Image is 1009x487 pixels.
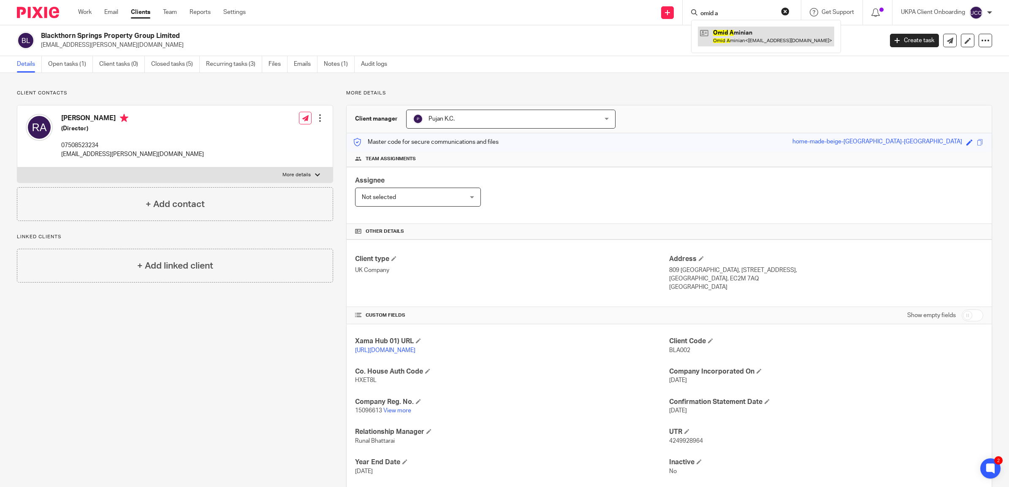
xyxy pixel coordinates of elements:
[324,56,355,73] a: Notes (1)
[669,337,983,346] h4: Client Code
[383,408,411,414] a: View more
[669,255,983,264] h4: Address
[669,428,983,436] h4: UTR
[355,458,669,467] h4: Year End Date
[17,7,59,18] img: Pixie
[190,8,211,16] a: Reports
[669,274,983,283] p: [GEOGRAPHIC_DATA], EC2M 7AQ
[17,56,42,73] a: Details
[669,468,677,474] span: No
[104,8,118,16] a: Email
[994,456,1003,465] div: 2
[669,398,983,406] h4: Confirmation Statement Date
[366,228,404,235] span: Other details
[355,398,669,406] h4: Company Reg. No.
[48,56,93,73] a: Open tasks (1)
[355,367,669,376] h4: Co. House Auth Code
[146,198,205,211] h4: + Add contact
[353,138,499,146] p: Master code for secure communications and files
[99,56,145,73] a: Client tasks (0)
[61,141,204,150] p: 07508523234
[669,438,703,444] span: 4249928964
[969,6,983,19] img: svg%3E
[163,8,177,16] a: Team
[355,377,377,383] span: HXET8L
[282,172,311,178] p: More details
[17,90,333,97] p: Client contacts
[355,347,415,353] a: [URL][DOMAIN_NAME]
[792,137,962,147] div: home-made-beige-[GEOGRAPHIC_DATA]-[GEOGRAPHIC_DATA]
[781,7,789,16] button: Clear
[669,458,983,467] h4: Inactive
[223,8,246,16] a: Settings
[890,34,939,47] a: Create task
[669,283,983,291] p: [GEOGRAPHIC_DATA]
[131,8,150,16] a: Clients
[669,347,690,353] span: BLA002
[61,124,204,133] h5: (Director)
[355,428,669,436] h4: Relationship Manager
[907,311,956,320] label: Show empty fields
[355,266,669,274] p: UK Company
[120,114,128,122] i: Primary
[669,408,687,414] span: [DATE]
[361,56,393,73] a: Audit logs
[269,56,288,73] a: Files
[355,312,669,319] h4: CUSTOM FIELDS
[822,9,854,15] span: Get Support
[61,150,204,159] p: [EMAIL_ADDRESS][PERSON_NAME][DOMAIN_NAME]
[429,116,455,122] span: Pujan K.C.
[355,408,382,414] span: 15096613
[137,259,213,272] h4: + Add linked client
[26,114,53,141] img: svg%3E
[355,255,669,264] h4: Client type
[294,56,317,73] a: Emails
[355,115,398,123] h3: Client manager
[355,177,385,184] span: Assignee
[700,10,776,18] input: Search
[669,377,687,383] span: [DATE]
[41,32,710,40] h2: Blackthorn Springs Property Group Limited
[355,438,395,444] span: Runal Bhattarai
[41,41,877,49] p: [EMAIL_ADDRESS][PERSON_NAME][DOMAIN_NAME]
[346,90,992,97] p: More details
[413,114,423,124] img: svg%3E
[366,156,416,162] span: Team assignments
[61,114,204,124] h4: [PERSON_NAME]
[78,8,92,16] a: Work
[206,56,262,73] a: Recurring tasks (3)
[362,194,396,200] span: Not selected
[17,32,35,49] img: svg%3E
[17,234,333,240] p: Linked clients
[151,56,200,73] a: Closed tasks (5)
[669,367,983,376] h4: Company Incorporated On
[355,337,669,346] h4: Xama Hub 01) URL
[669,266,983,274] p: 809 [GEOGRAPHIC_DATA], [STREET_ADDRESS],
[901,8,965,16] p: UKPA Client Onboarding
[355,468,373,474] span: [DATE]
